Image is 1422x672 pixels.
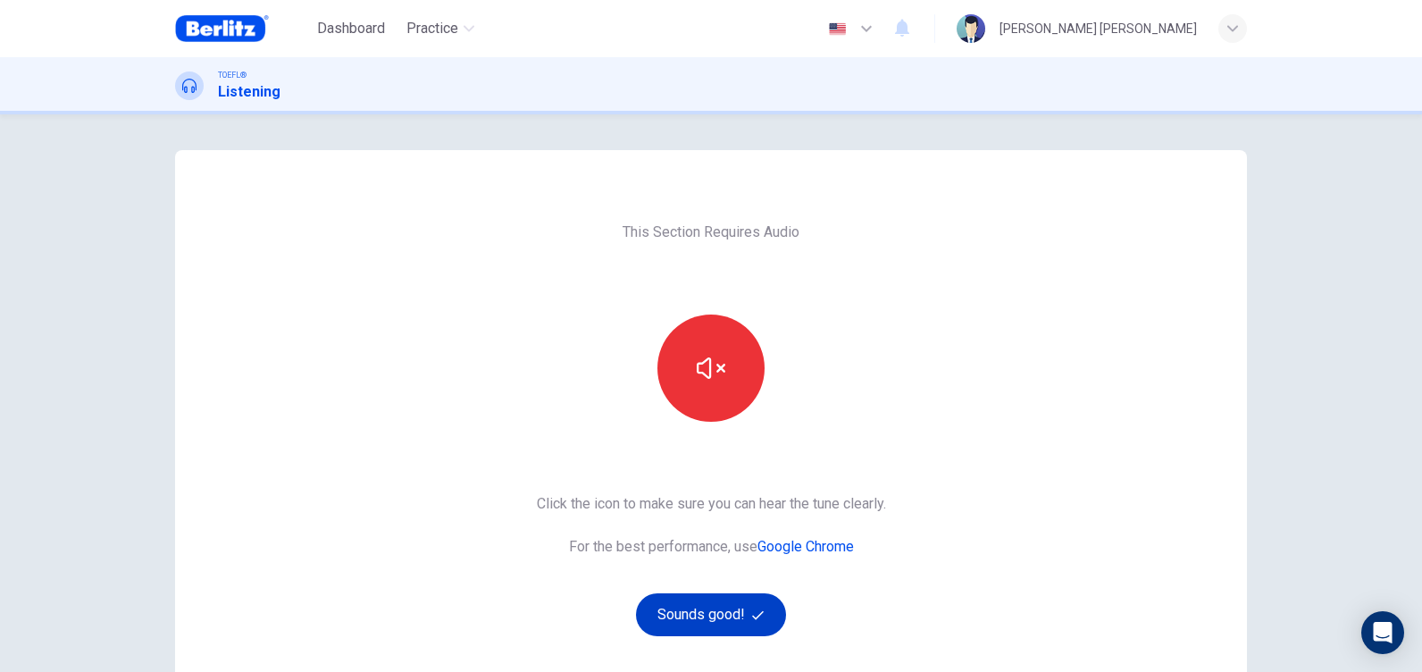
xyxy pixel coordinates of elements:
[537,493,886,515] span: Click the icon to make sure you can hear the tune clearly.
[957,14,985,43] img: Profile picture
[310,13,392,45] button: Dashboard
[218,69,247,81] span: TOEFL®
[175,11,310,46] a: Berlitz Brasil logo
[1000,18,1197,39] div: [PERSON_NAME] [PERSON_NAME]
[1361,611,1404,654] div: Open Intercom Messenger
[826,22,849,36] img: en
[406,18,458,39] span: Practice
[175,11,269,46] img: Berlitz Brasil logo
[399,13,481,45] button: Practice
[623,222,799,243] span: This Section Requires Audio
[537,536,886,558] span: For the best performance, use
[636,593,786,636] button: Sounds good!
[218,81,280,103] h1: Listening
[317,18,385,39] span: Dashboard
[757,538,854,555] a: Google Chrome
